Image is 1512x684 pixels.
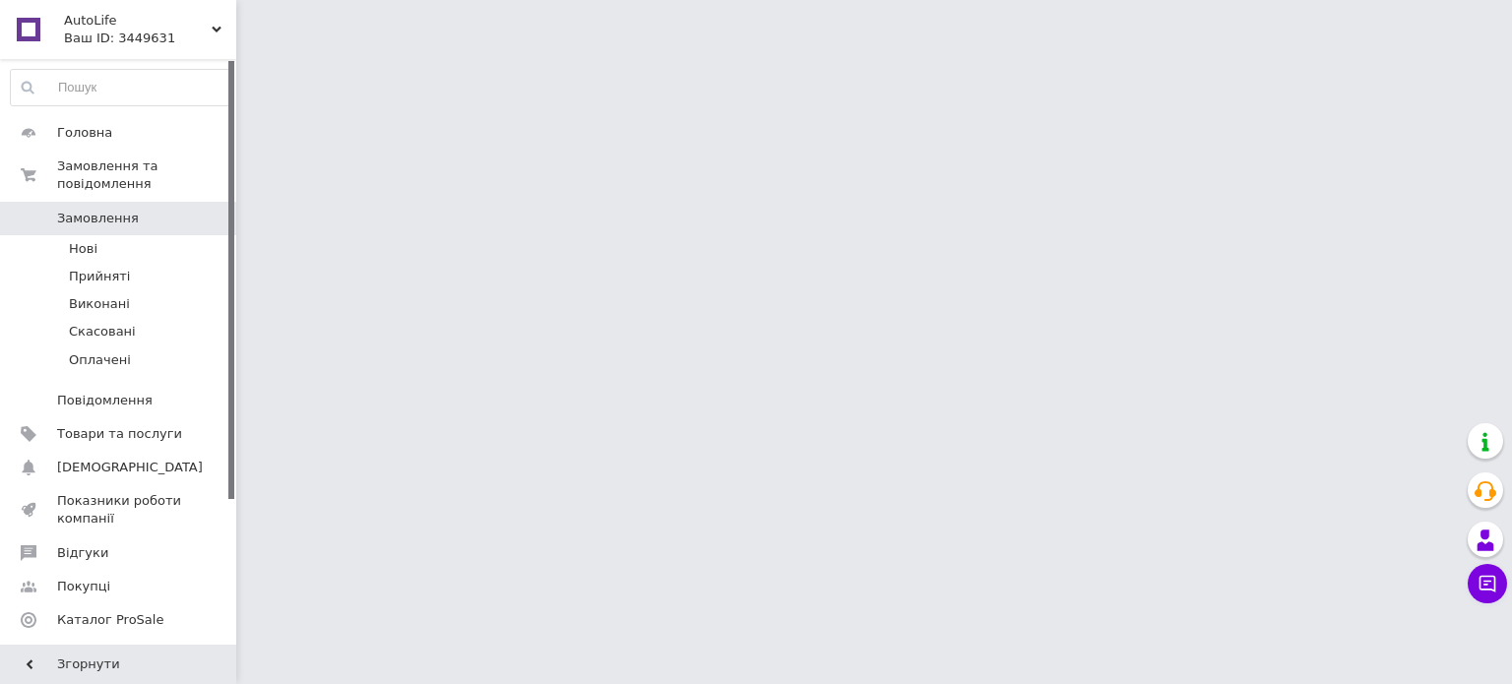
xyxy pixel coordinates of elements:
input: Пошук [11,70,231,105]
span: AutoLife [64,12,212,30]
span: [DEMOGRAPHIC_DATA] [57,459,203,476]
span: Покупці [57,578,110,595]
span: Показники роботи компанії [57,492,182,528]
span: Прийняті [69,268,130,285]
span: Скасовані [69,323,136,341]
span: Повідомлення [57,392,153,409]
span: Замовлення [57,210,139,227]
span: Оплачені [69,351,131,369]
span: Відгуки [57,544,108,562]
div: Ваш ID: 3449631 [64,30,236,47]
button: Чат з покупцем [1468,564,1507,603]
span: Нові [69,240,97,258]
span: Замовлення та повідомлення [57,157,236,193]
span: Каталог ProSale [57,611,163,629]
span: Головна [57,124,112,142]
span: Виконані [69,295,130,313]
span: Товари та послуги [57,425,182,443]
